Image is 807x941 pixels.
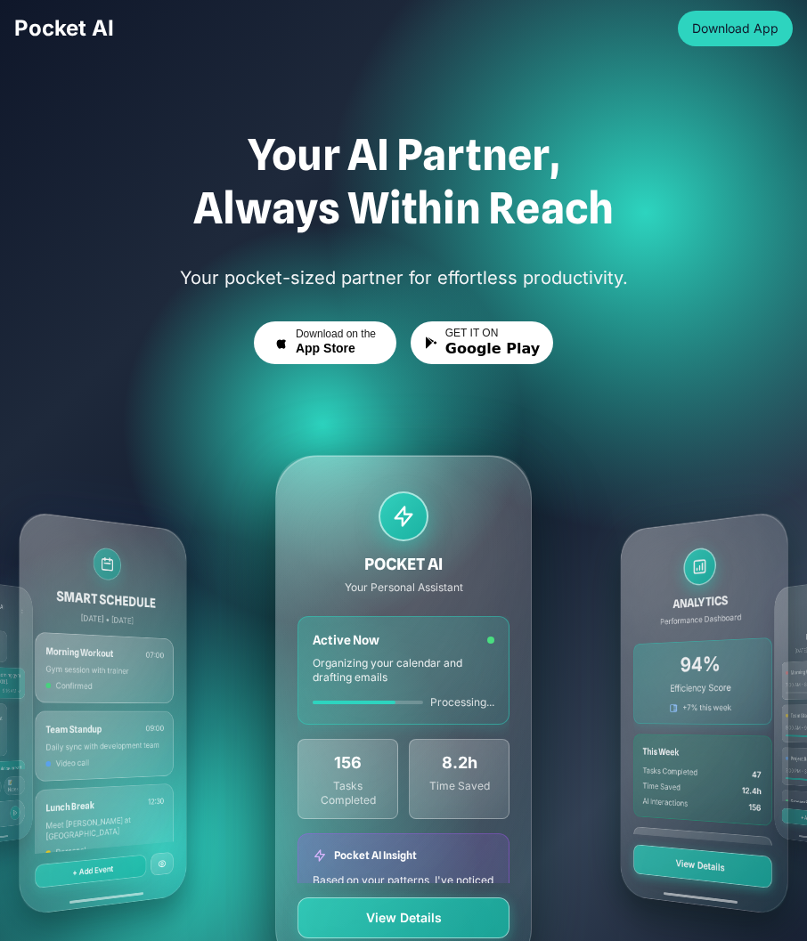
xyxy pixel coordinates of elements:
[296,328,376,341] span: Download on the
[411,321,553,364] button: GET IT ONGoogle Play
[445,327,499,340] span: GET IT ON
[678,11,793,46] button: Download App
[254,321,396,364] button: Download on theApp Store
[14,264,793,293] p: Your pocket-sized partner for effortless productivity.
[445,340,540,358] span: Google Play
[14,128,793,235] h1: Your AI Partner, Always Within Reach
[296,341,355,357] span: App Store
[14,15,114,41] span: Pocket AI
